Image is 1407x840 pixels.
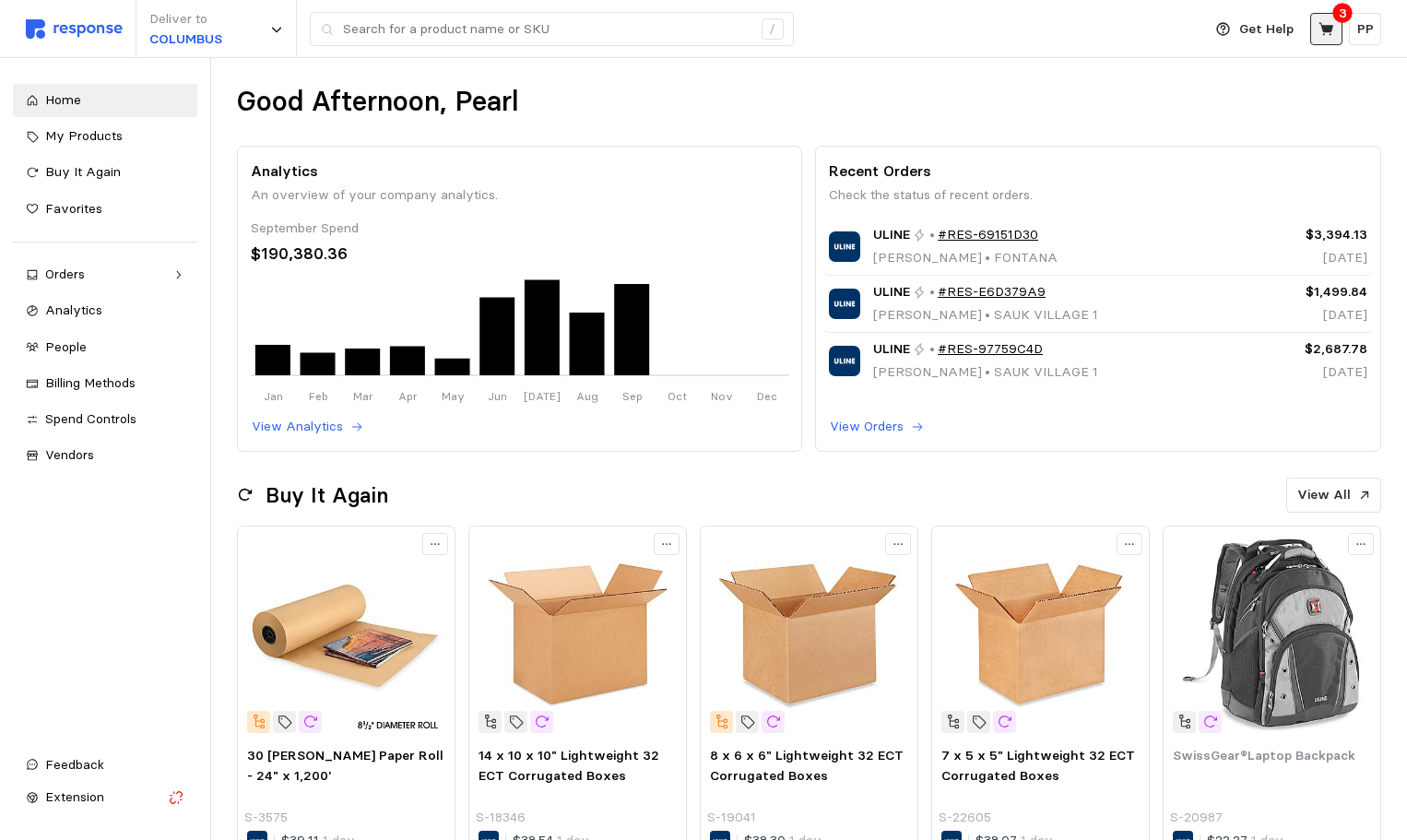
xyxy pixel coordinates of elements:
[13,84,197,117] a: Home
[710,536,907,733] img: S-19041
[829,185,1367,206] p: Check the status of recent orders.
[13,331,197,364] a: People
[757,389,777,403] tspan: Dec
[251,242,789,266] div: $190,380.36
[524,389,561,403] tspan: [DATE]
[1339,3,1347,23] p: 3
[45,302,102,318] span: Analytics
[1357,19,1374,40] p: PP
[1349,13,1381,45] button: PP
[13,193,197,226] a: Favorites
[308,389,327,403] tspan: Feb
[830,417,904,437] p: View Orders
[247,536,444,733] img: S-3575_txt_USEng
[13,156,197,189] a: Buy It Again
[941,747,1135,784] span: 7 x 5 x 5" Lightweight 32 ECT Corrugated Boxes
[929,282,935,302] p: •
[1243,282,1367,302] p: $1,499.84
[1243,305,1367,325] p: [DATE]
[251,416,364,438] button: View Analytics
[829,416,925,438] button: View Orders
[13,439,197,472] a: Vendors
[1286,478,1381,513] button: View All
[45,338,87,355] span: People
[762,18,784,41] div: /
[13,258,197,291] a: Orders
[873,282,910,302] span: ULINE
[13,294,197,327] a: Analytics
[929,339,935,360] p: •
[982,249,994,266] span: •
[252,417,343,437] p: View Analytics
[711,389,733,403] tspan: Nov
[873,362,1098,383] p: [PERSON_NAME] SAUK VILLAGE 1
[13,120,197,153] a: My Products
[1173,536,1370,733] img: S-20987
[829,346,859,376] img: ULINE
[266,481,388,510] h2: Buy It Again
[1243,339,1367,360] p: $2,687.78
[45,265,165,285] div: Orders
[873,305,1098,325] p: [PERSON_NAME] SAUK VILLAGE 1
[476,808,526,828] p: S-18346
[237,84,518,120] h1: Good Afternoon, Pearl
[873,339,910,360] span: ULINE
[149,30,222,50] p: COLUMBUS
[668,389,687,403] tspan: Oct
[45,788,104,805] span: Extension
[488,389,507,403] tspan: Jun
[1297,485,1351,505] p: View All
[251,219,789,239] div: September Spend
[45,410,136,427] span: Spend Controls
[247,747,443,784] span: 30 [PERSON_NAME] Paper Roll - 24" x 1,200'
[45,446,94,463] span: Vendors
[149,9,222,30] p: Deliver to
[441,389,464,403] tspan: May
[710,747,904,784] span: 8 x 6 x 6" Lightweight 32 ECT Corrugated Boxes
[576,389,598,403] tspan: Aug
[26,19,123,39] img: svg%3e
[251,160,789,183] p: Analytics
[939,808,991,828] p: S-22605
[982,363,994,380] span: •
[398,389,418,403] tspan: Apr
[13,403,197,436] a: Spend Controls
[873,248,1058,268] p: [PERSON_NAME] FONTANA
[479,747,659,784] span: 14 x 10 x 10" Lightweight 32 ECT Corrugated Boxes
[13,781,197,814] button: Extension
[1243,248,1367,268] p: [DATE]
[244,808,288,828] p: S-3575
[45,374,136,391] span: Billing Methods
[873,225,910,245] span: ULINE
[479,536,676,733] img: S-18346
[13,749,197,782] button: Feedback
[941,536,1139,733] img: S-22605
[1205,12,1305,47] button: Get Help
[938,225,1038,245] a: #RES-69151D30
[45,200,102,217] span: Favorites
[1243,225,1367,245] p: $3,394.13
[45,756,104,773] span: Feedback
[1173,747,1355,763] span: SwissGear®Laptop Backpack
[264,389,283,403] tspan: Jan
[707,808,756,828] p: S-19041
[929,225,935,245] p: •
[938,339,1043,360] a: #RES-97759C4D
[13,367,197,400] a: Billing Methods
[45,163,121,180] span: Buy It Again
[353,389,373,403] tspan: Mar
[829,289,859,319] img: ULINE
[829,231,859,262] img: ULINE
[622,389,643,403] tspan: Sep
[938,282,1046,302] a: #RES-E6D379A9
[343,13,751,46] input: Search for a product name or SKU
[1170,808,1223,828] p: S-20987
[251,185,789,206] p: An overview of your company analytics.
[45,91,81,108] span: Home
[1243,362,1367,383] p: [DATE]
[982,306,994,323] span: •
[829,160,1367,183] p: Recent Orders
[45,127,123,144] span: My Products
[1239,19,1294,40] p: Get Help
